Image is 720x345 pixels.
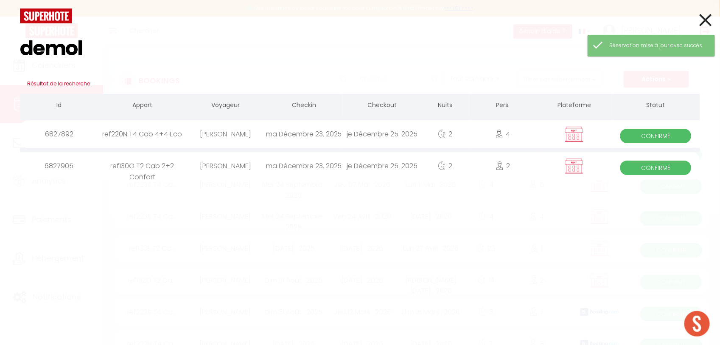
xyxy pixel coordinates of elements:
[20,74,700,94] h3: Résultat de la recherche
[612,94,700,118] th: Statut
[187,94,265,118] th: Voyageur
[469,120,537,148] div: 4
[343,152,421,180] div: je Décembre 25. 2025
[187,120,265,148] div: [PERSON_NAME]
[421,94,469,118] th: Nuits
[563,126,585,142] img: rent.png
[563,158,585,174] img: rent.png
[265,94,343,118] th: Checkin
[343,94,421,118] th: Checkout
[20,120,98,148] div: 6827892
[98,94,186,118] th: Appart
[20,8,72,23] img: logo
[20,94,98,118] th: Id
[469,94,537,118] th: Pers.
[265,120,343,148] div: ma Décembre 23. 2025
[537,94,611,118] th: Plateforme
[469,152,537,180] div: 2
[609,42,706,50] div: Réservation mise à jour avec succès
[620,129,691,143] span: Confirmé
[421,120,469,148] div: 2
[187,152,265,180] div: [PERSON_NAME]
[265,152,343,180] div: ma Décembre 23. 2025
[684,311,710,337] div: Ouvrir le chat
[343,120,421,148] div: je Décembre 25. 2025
[620,161,691,175] span: Confirmé
[20,152,98,180] div: 6827905
[98,152,186,180] div: ref130O T2 Cab 2+2 Confort
[421,152,469,180] div: 2
[20,23,700,74] input: Tapez pour rechercher...
[98,120,186,148] div: ref220N T4 Cab 4+4 Eco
